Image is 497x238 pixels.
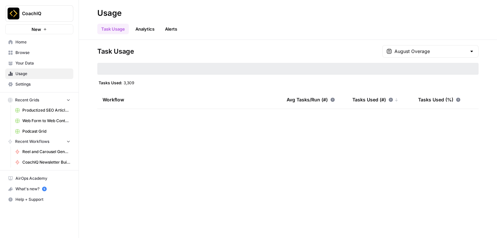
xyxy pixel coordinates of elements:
div: Tasks Used (#) [352,91,398,109]
a: CoachIQ Newsletter Builder [12,157,73,168]
span: Web Form to Web Content Grid [22,118,70,124]
button: Help + Support [5,194,73,205]
span: Usage [15,71,70,77]
span: Productized SEO Article Writer Grid [22,107,70,113]
a: Reel and Carousel Generator [12,146,73,157]
button: Recent Workflows [5,137,73,146]
div: Usage [97,8,122,18]
span: Your Data [15,60,70,66]
input: August Overage [394,48,466,55]
span: Podcast Grid [22,128,70,134]
a: 5 [42,187,47,191]
span: Home [15,39,70,45]
span: Settings [15,81,70,87]
span: CoachIQ Newsletter Builder [22,159,70,165]
button: Alerts [161,24,181,34]
span: New [32,26,41,33]
div: Tasks Used (%) [418,91,461,109]
span: Reel and Carousel Generator [22,149,70,155]
a: Podcast Grid [12,126,73,137]
a: Task Usage [97,24,129,34]
button: What's new? 5 [5,184,73,194]
span: Help + Support [15,197,70,202]
a: Usage [5,68,73,79]
a: Analytics [131,24,158,34]
span: Task Usage [97,47,134,56]
span: CoachIQ [22,10,62,17]
button: Workspace: CoachIQ [5,5,73,22]
span: Recent Grids [15,97,39,103]
button: New [5,24,73,34]
img: CoachIQ Logo [8,8,19,19]
a: Your Data [5,58,73,68]
span: Tasks Used: [99,80,122,85]
div: Workflow [103,91,276,109]
a: Web Form to Web Content Grid [12,116,73,126]
div: Avg Tasks/Run (#) [287,91,335,109]
a: Home [5,37,73,47]
span: Recent Workflows [15,139,49,145]
a: Browse [5,47,73,58]
span: 3,309 [124,80,134,85]
a: AirOps Academy [5,173,73,184]
a: Settings [5,79,73,90]
span: Browse [15,50,70,56]
a: Productized SEO Article Writer Grid [12,105,73,116]
text: 5 [43,187,45,191]
span: AirOps Academy [15,175,70,181]
div: What's new? [6,184,73,194]
button: Recent Grids [5,95,73,105]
